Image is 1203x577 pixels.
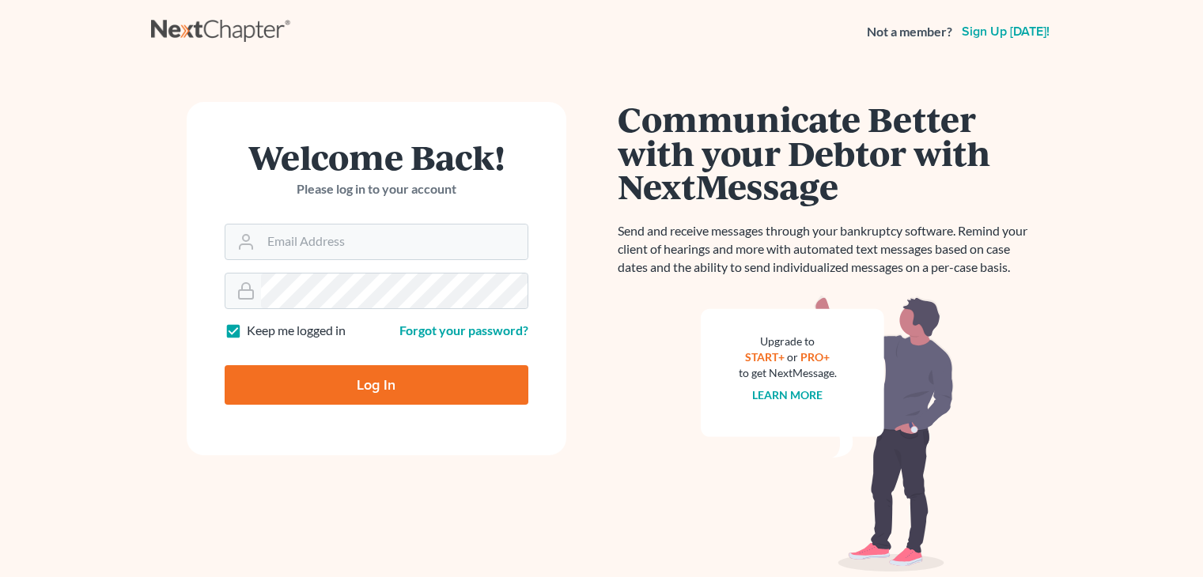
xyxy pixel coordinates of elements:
h1: Welcome Back! [225,140,528,174]
input: Log In [225,365,528,405]
div: Upgrade to [739,334,837,349]
a: Sign up [DATE]! [959,25,1053,38]
a: Learn more [752,388,823,402]
h1: Communicate Better with your Debtor with NextMessage [618,102,1037,203]
p: Please log in to your account [225,180,528,198]
img: nextmessage_bg-59042aed3d76b12b5cd301f8e5b87938c9018125f34e5fa2b7a6b67550977c72.svg [701,296,954,572]
a: PRO+ [800,350,830,364]
input: Email Address [261,224,528,259]
a: Forgot your password? [399,322,528,338]
span: or [787,350,798,364]
p: Send and receive messages through your bankruptcy software. Remind your client of hearings and mo... [618,222,1037,277]
strong: Not a member? [867,23,952,41]
a: START+ [745,350,785,364]
div: to get NextMessage. [739,365,837,381]
label: Keep me logged in [247,322,346,340]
